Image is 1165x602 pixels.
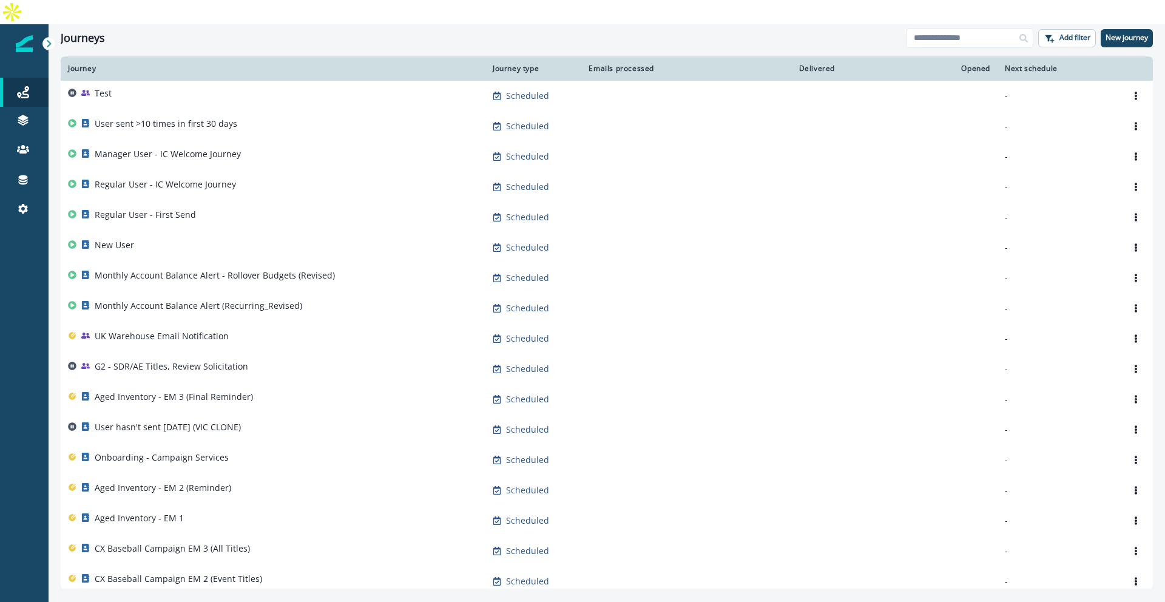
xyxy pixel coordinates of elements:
[1126,481,1146,499] button: Options
[506,424,549,436] p: Scheduled
[506,242,549,254] p: Scheduled
[1126,87,1146,105] button: Options
[16,35,33,52] img: Inflection
[1005,484,1112,496] p: -
[1126,117,1146,135] button: Options
[61,263,1153,293] a: Monthly Account Balance Alert - Rollover Budgets (Revised)Scheduled--Options
[95,87,112,100] p: Test
[61,232,1153,263] a: New UserScheduled--Options
[1005,424,1112,436] p: -
[506,515,549,527] p: Scheduled
[506,484,549,496] p: Scheduled
[506,302,549,314] p: Scheduled
[1126,147,1146,166] button: Options
[95,330,229,342] p: UK Warehouse Email Notification
[61,354,1153,384] a: G2 - SDR/AE Titles, Review SolicitationScheduled--Options
[506,545,549,557] p: Scheduled
[493,64,569,73] div: Journey type
[1005,302,1112,314] p: -
[506,211,549,223] p: Scheduled
[1126,390,1146,408] button: Options
[95,451,229,464] p: Onboarding - Campaign Services
[1126,208,1146,226] button: Options
[1106,33,1148,42] p: New journey
[1101,29,1153,47] button: New journey
[584,64,654,73] div: Emails processed
[1126,269,1146,287] button: Options
[95,421,241,433] p: User hasn't sent [DATE] (VIC CLONE)
[1126,512,1146,530] button: Options
[95,118,237,130] p: User sent >10 times in first 30 days
[506,454,549,466] p: Scheduled
[95,360,248,373] p: G2 - SDR/AE Titles, Review Solicitation
[1126,542,1146,560] button: Options
[669,64,835,73] div: Delivered
[61,111,1153,141] a: User sent >10 times in first 30 daysScheduled--Options
[95,209,196,221] p: Regular User - First Send
[1005,120,1112,132] p: -
[1005,211,1112,223] p: -
[95,300,302,312] p: Monthly Account Balance Alert (Recurring_Revised)
[1126,299,1146,317] button: Options
[1005,333,1112,345] p: -
[1005,242,1112,254] p: -
[1126,238,1146,257] button: Options
[1005,90,1112,102] p: -
[1059,33,1090,42] p: Add filter
[1005,181,1112,193] p: -
[1005,272,1112,284] p: -
[506,90,549,102] p: Scheduled
[95,543,250,555] p: CX Baseball Campaign EM 3 (All Titles)
[95,512,184,524] p: Aged Inventory - EM 1
[61,506,1153,536] a: Aged Inventory - EM 1Scheduled--Options
[1126,178,1146,196] button: Options
[1126,421,1146,439] button: Options
[506,120,549,132] p: Scheduled
[506,363,549,375] p: Scheduled
[61,293,1153,323] a: Monthly Account Balance Alert (Recurring_Revised)Scheduled--Options
[1038,29,1096,47] button: Add filter
[506,333,549,345] p: Scheduled
[1005,150,1112,163] p: -
[61,475,1153,506] a: Aged Inventory - EM 2 (Reminder)Scheduled--Options
[1005,515,1112,527] p: -
[95,391,253,403] p: Aged Inventory - EM 3 (Final Reminder)
[1005,545,1112,557] p: -
[506,181,549,193] p: Scheduled
[61,445,1153,475] a: Onboarding - Campaign ServicesScheduled--Options
[61,141,1153,172] a: Manager User - IC Welcome JourneyScheduled--Options
[1005,575,1112,587] p: -
[61,384,1153,414] a: Aged Inventory - EM 3 (Final Reminder)Scheduled--Options
[61,323,1153,354] a: UK Warehouse Email NotificationScheduled--Options
[61,202,1153,232] a: Regular User - First SendScheduled--Options
[95,269,335,282] p: Monthly Account Balance Alert - Rollover Budgets (Revised)
[95,573,262,585] p: CX Baseball Campaign EM 2 (Event Titles)
[1005,64,1112,73] div: Next schedule
[1005,363,1112,375] p: -
[95,178,236,191] p: Regular User - IC Welcome Journey
[506,150,549,163] p: Scheduled
[506,272,549,284] p: Scheduled
[61,414,1153,445] a: User hasn't sent [DATE] (VIC CLONE)Scheduled--Options
[61,172,1153,202] a: Regular User - IC Welcome JourneyScheduled--Options
[506,393,549,405] p: Scheduled
[1126,330,1146,348] button: Options
[506,575,549,587] p: Scheduled
[95,239,134,251] p: New User
[1126,572,1146,590] button: Options
[1005,454,1112,466] p: -
[61,81,1153,111] a: TestScheduled--Options
[61,32,105,45] h1: Journeys
[68,64,478,73] div: Journey
[1126,360,1146,378] button: Options
[1126,451,1146,469] button: Options
[95,482,231,494] p: Aged Inventory - EM 2 (Reminder)
[61,536,1153,566] a: CX Baseball Campaign EM 3 (All Titles)Scheduled--Options
[95,148,241,160] p: Manager User - IC Welcome Journey
[61,566,1153,597] a: CX Baseball Campaign EM 2 (Event Titles)Scheduled--Options
[849,64,990,73] div: Opened
[1005,393,1112,405] p: -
